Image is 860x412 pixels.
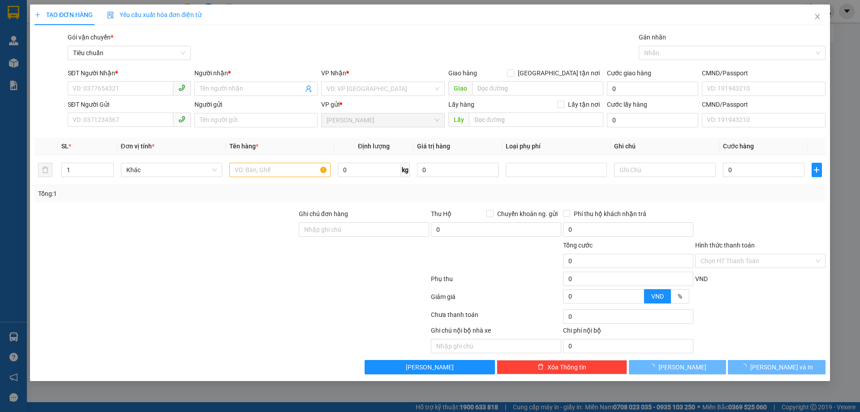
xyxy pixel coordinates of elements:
[607,113,698,127] input: Cước lấy hàng
[805,4,830,30] button: Close
[229,143,258,150] span: Tên hàng
[68,68,191,78] div: SĐT Người Nhận
[121,143,155,150] span: Đơn vị tính
[358,143,390,150] span: Định lượng
[564,100,603,109] span: Lấy tận nơi
[702,68,825,78] div: CMND/Passport
[194,68,318,78] div: Người nhận
[651,293,664,300] span: VND
[38,189,332,199] div: Tổng: 1
[563,325,693,339] div: Chi phí nội bộ
[812,163,821,177] button: plus
[547,362,586,372] span: Xóa Thông tin
[299,222,429,237] input: Ghi chú đơn hàng
[469,113,603,127] input: Dọc đường
[695,242,755,249] label: Hình thức thanh toán
[62,143,69,150] span: SL
[448,101,474,108] span: Lấy hàng
[472,81,603,95] input: Dọc đường
[431,325,561,339] div: Ghi chú nội bộ nhà xe
[639,34,666,41] label: Gán nhãn
[73,46,185,60] span: Tiêu chuẩn
[448,113,469,127] span: Lấy
[406,362,454,372] span: [PERSON_NAME]
[678,293,682,300] span: %
[178,84,185,91] span: phone
[322,100,445,109] div: VP gửi
[194,100,318,109] div: Người gửi
[417,143,450,150] span: Giá trị hàng
[649,364,659,370] span: loading
[740,364,750,370] span: loading
[611,138,719,155] th: Ghi chú
[497,360,628,374] button: deleteXóa Thông tin
[68,100,191,109] div: SĐT Người Gửi
[305,85,313,92] span: user-add
[68,34,113,41] span: Gói vận chuyển
[431,339,561,353] input: Nhập ghi chú
[728,360,826,374] button: [PERSON_NAME] và In
[322,69,347,77] span: VP Nhận
[107,11,202,18] span: Yêu cầu xuất hóa đơn điện tử
[750,362,813,372] span: [PERSON_NAME] và In
[327,113,439,127] span: Cư Kuin
[695,275,708,282] span: VND
[570,209,650,219] span: Phí thu hộ khách nhận trả
[34,11,93,18] span: TẠO ĐƠN HÀNG
[401,163,410,177] span: kg
[723,143,754,150] span: Cước hàng
[229,163,331,177] input: VD: Bàn, Ghế
[299,210,348,217] label: Ghi chú đơn hàng
[365,360,495,374] button: [PERSON_NAME]
[537,364,544,371] span: delete
[430,274,562,290] div: Phụ thu
[563,242,593,249] span: Tổng cước
[34,12,41,18] span: plus
[502,138,611,155] th: Loại phụ phí
[448,81,472,95] span: Giao
[702,100,825,109] div: CMND/Passport
[38,163,52,177] button: delete
[615,163,716,177] input: Ghi Chú
[178,116,185,123] span: phone
[417,163,499,177] input: 0
[107,12,114,19] img: icon
[607,69,651,77] label: Cước giao hàng
[494,209,561,219] span: Chuyển khoản ng. gửi
[514,68,603,78] span: [GEOGRAPHIC_DATA] tận nơi
[814,13,821,20] span: close
[430,292,562,308] div: Giảm giá
[448,69,477,77] span: Giao hàng
[126,163,217,177] span: Khác
[629,360,726,374] button: [PERSON_NAME]
[607,101,647,108] label: Cước lấy hàng
[431,210,451,217] span: Thu Hộ
[812,166,821,173] span: plus
[430,310,562,325] div: Chưa thanh toán
[607,82,698,96] input: Cước giao hàng
[659,362,707,372] span: [PERSON_NAME]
